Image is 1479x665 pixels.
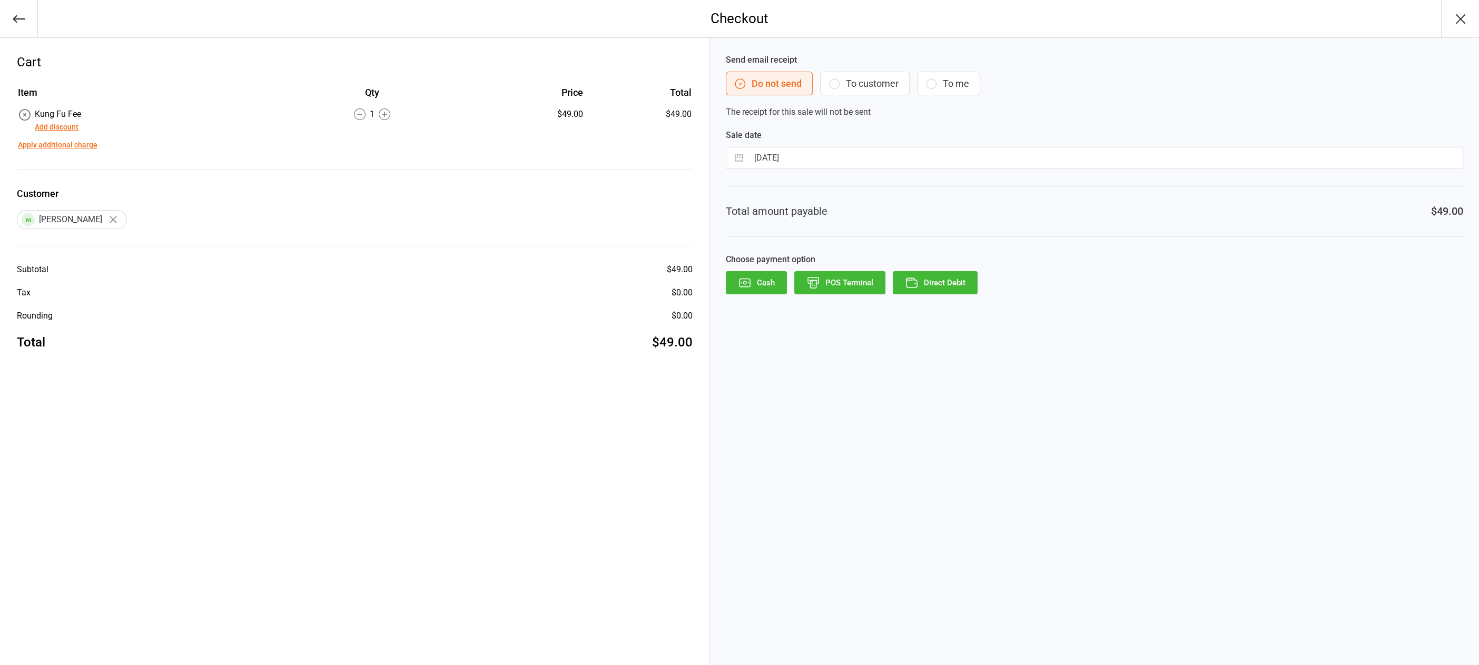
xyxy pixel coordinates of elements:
[672,286,693,299] div: $0.00
[794,271,885,294] button: POS Terminal
[893,271,978,294] button: Direct Debit
[587,85,692,107] th: Total
[587,108,692,133] td: $49.00
[35,122,78,133] button: Add discount
[1431,203,1463,219] div: $49.00
[726,54,1463,66] label: Send email receipt
[672,310,693,322] div: $0.00
[277,85,468,107] th: Qty
[17,333,45,352] div: Total
[726,203,827,219] div: Total amount payable
[652,333,693,352] div: $49.00
[17,53,693,72] div: Cart
[820,72,910,95] button: To customer
[726,72,813,95] button: Do not send
[917,72,980,95] button: To me
[18,85,275,107] th: Item
[17,210,127,229] div: [PERSON_NAME]
[18,140,97,151] button: Apply additional charge
[726,271,787,294] button: Cash
[277,108,468,121] div: 1
[17,186,693,201] label: Customer
[35,109,81,119] span: Kung Fu Fee
[726,253,1463,266] label: Choose payment option
[667,263,693,276] div: $49.00
[17,263,48,276] div: Subtotal
[469,85,583,100] div: Price
[726,54,1463,118] div: The receipt for this sale will not be sent
[469,108,583,121] div: $49.00
[17,310,53,322] div: Rounding
[726,129,1463,142] label: Sale date
[17,286,31,299] div: Tax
